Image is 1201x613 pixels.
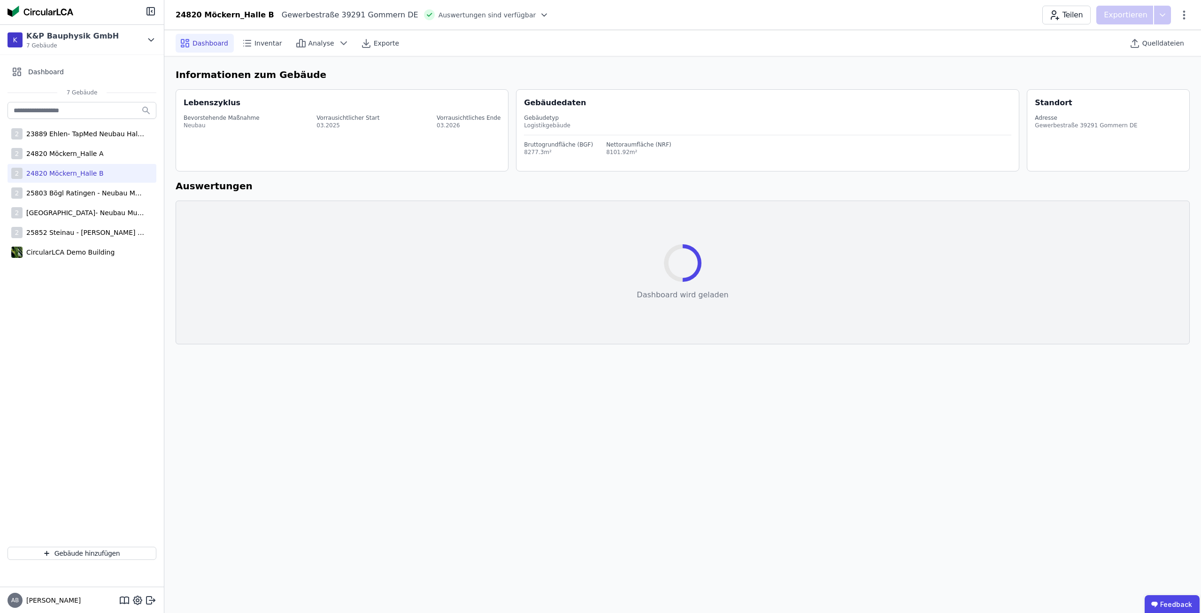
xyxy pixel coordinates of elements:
[1035,97,1072,109] div: Standort
[524,148,593,156] div: 8277.3m²
[316,122,379,129] div: 03.2025
[184,97,240,109] div: Lebenszyklus
[316,114,379,122] div: Vorrausichtlicher Start
[11,245,23,260] img: CircularLCA Demo Building
[57,89,107,96] span: 7 Gebäude
[23,149,103,158] div: 24820 Möckern_Halle A
[1042,6,1091,24] button: Teilen
[176,9,274,21] div: 24820 Möckern_Halle B
[606,148,671,156] div: 8101.92m²
[176,68,1190,82] h6: Informationen zum Gebäude
[8,6,73,17] img: Concular
[437,122,500,129] div: 03.2026
[26,42,119,49] span: 7 Gebäude
[28,67,64,77] span: Dashboard
[439,10,536,20] span: Auswertungen sind verfügbar
[23,188,145,198] div: 25803 Bögl Ratingen - Neubau Multi-User Center
[437,114,500,122] div: Vorrausichtliches Ende
[374,39,399,48] span: Exporte
[184,114,260,122] div: Bevorstehende Maßnahme
[524,114,1011,122] div: Gebäudetyp
[23,169,104,178] div: 24820 Möckern_Halle B
[8,32,23,47] div: K
[11,128,23,140] div: 2
[23,208,145,217] div: [GEOGRAPHIC_DATA]- Neubau Multi-User Center
[524,97,1019,109] div: Gebäudedaten
[11,168,23,179] div: 2
[192,39,228,48] span: Dashboard
[637,289,728,301] div: Dashboard wird geladen
[23,129,145,139] div: 23889 Ehlen- TapMed Neubau Halle 2
[26,31,119,42] div: K&P Bauphysik GmbH
[254,39,282,48] span: Inventar
[524,122,1011,129] div: Logistikgebäude
[274,9,418,21] div: Gewerbestraße 39291 Gommern DE
[11,597,19,603] span: AB
[524,141,593,148] div: Bruttogrundfläche (BGF)
[1104,9,1149,21] p: Exportieren
[176,179,1190,193] h6: Auswertungen
[23,228,145,237] div: 25852 Steinau - [PERSON_NAME] Logistikzentrum
[11,227,23,238] div: 2
[184,122,260,129] div: Neubau
[1035,114,1137,122] div: Adresse
[11,148,23,159] div: 2
[11,207,23,218] div: 2
[1142,39,1184,48] span: Quelldateien
[23,596,81,605] span: [PERSON_NAME]
[1035,122,1137,129] div: Gewerbestraße 39291 Gommern DE
[8,547,156,560] button: Gebäude hinzufügen
[11,187,23,199] div: 2
[23,248,115,257] div: CircularLCA Demo Building
[606,141,671,148] div: Nettoraumfläche (NRF)
[308,39,334,48] span: Analyse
